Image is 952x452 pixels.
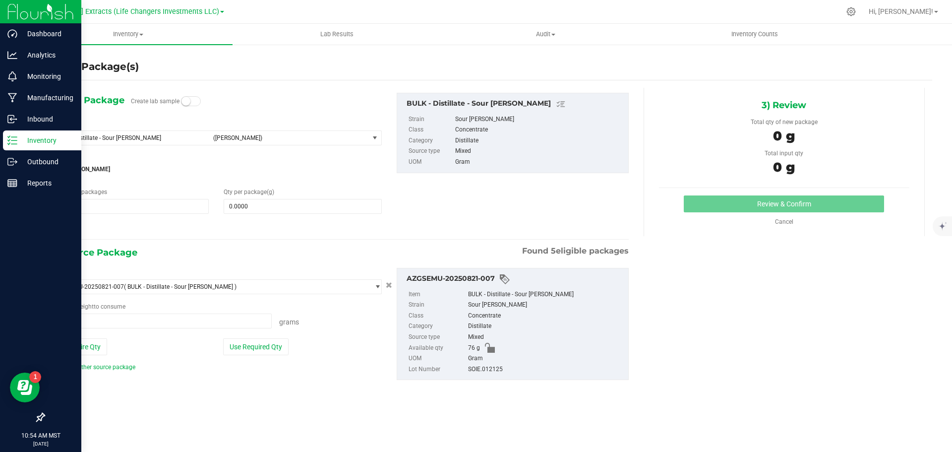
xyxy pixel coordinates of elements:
span: select [369,131,381,145]
span: Audit [442,30,650,39]
label: Available qty [409,343,466,354]
h4: Create Package(s) [44,60,139,74]
div: Concentrate [468,311,623,322]
div: Mixed [455,146,623,157]
a: Inventory Counts [651,24,859,45]
span: Total qty of new package [751,119,818,126]
label: Source type [409,332,466,343]
label: Class [409,311,466,322]
p: Outbound [17,156,77,168]
div: Gram [455,157,623,168]
span: Inventory [24,30,233,39]
input: 1 [52,199,208,213]
span: Package to consume [51,303,125,310]
label: Lot Number [409,364,466,375]
span: Total input qty [765,150,803,157]
p: Analytics [17,49,77,61]
div: Distillate [468,321,623,332]
label: UOM [409,353,466,364]
inline-svg: Reports [7,178,17,188]
label: Class [409,125,453,135]
p: 10:54 AM MST [4,431,77,440]
div: Sour [PERSON_NAME] [455,114,623,125]
span: 0 g [773,159,795,175]
p: Inventory [17,134,77,146]
span: BULK - Distillate - Sour [PERSON_NAME] [56,134,207,141]
span: Hi, [PERSON_NAME]! [869,7,933,15]
p: Monitoring [17,70,77,82]
inline-svg: Inventory [7,135,17,145]
div: Distillate [455,135,623,146]
span: Sour [PERSON_NAME] [51,162,382,177]
p: Manufacturing [17,92,77,104]
span: select [369,280,381,294]
div: BULK - Distillate - Sour Tangie [407,98,623,110]
inline-svg: Outbound [7,157,17,167]
p: Reports [17,177,77,189]
button: Use Required Qty [223,338,289,355]
inline-svg: Monitoring [7,71,17,81]
span: 5 [551,246,556,256]
label: Source type [409,146,453,157]
label: Category [409,321,466,332]
span: 1) New Package [51,93,124,108]
inline-svg: Inbound [7,114,17,124]
label: Category [409,135,453,146]
div: SOIE.012125 [468,364,623,375]
div: Manage settings [845,7,857,16]
span: (g) [267,189,274,195]
label: UOM [409,157,453,168]
div: Sour [PERSON_NAME] [468,300,623,311]
span: Inventory Counts [718,30,791,39]
input: 0.0000 [224,199,381,213]
button: Review & Confirm [684,195,884,212]
a: Audit [441,24,650,45]
div: AZGSEMU-20250821-007 [407,273,623,285]
span: 76 g [468,343,480,354]
iframe: Resource center unread badge [29,371,41,383]
span: weight [76,303,94,310]
p: Dashboard [17,28,77,40]
p: Inbound [17,113,77,125]
span: Qty per package [224,189,274,195]
span: ([PERSON_NAME]) [213,134,365,141]
inline-svg: Analytics [7,50,17,60]
label: Strain [409,300,466,311]
a: Inventory [24,24,233,45]
div: Mixed [468,332,623,343]
span: Lab Results [307,30,367,39]
inline-svg: Dashboard [7,29,17,39]
span: 2) Source Package [51,245,137,260]
span: ( BULK - Distillate - Sour [PERSON_NAME] ) [124,283,237,290]
button: Cancel button [383,278,395,293]
span: Found eligible packages [522,245,629,257]
a: Cancel [775,218,793,225]
a: Lab Results [233,24,441,45]
div: Concentrate [455,125,623,135]
p: [DATE] [4,440,77,448]
div: Gram [468,353,623,364]
label: Create lab sample [131,94,179,109]
span: 0 g [773,128,795,144]
span: 3) Review [762,98,806,113]
label: Item [409,289,466,300]
inline-svg: Manufacturing [7,93,17,103]
a: Add another source package [51,364,135,371]
div: BULK - Distillate - Sour [PERSON_NAME] [468,289,623,300]
span: Grams [279,318,299,326]
span: AZGSEMU-20250821-007 [56,283,124,290]
iframe: Resource center [10,373,40,402]
span: [PERSON_NAME] Extracts (Life Changers Investments LLC) [29,7,219,16]
label: Strain [409,114,453,125]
